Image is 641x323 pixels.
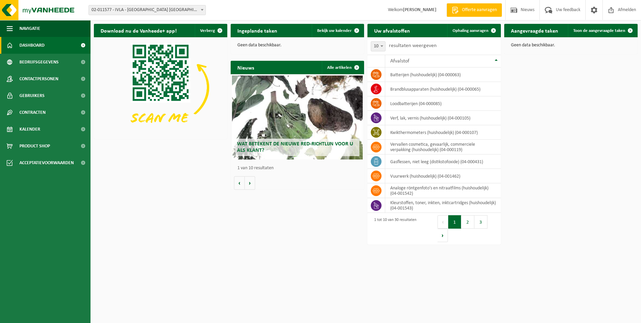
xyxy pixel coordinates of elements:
[19,54,59,71] span: Bedrijfsgegevens
[232,76,363,159] a: Wat betekent de nieuwe RED-richtlijn voor u als klant?
[448,215,461,229] button: 1
[385,198,501,213] td: kleurstoffen, toner, inkten, inktcartridges (huishoudelijk) (04-001543)
[19,138,50,154] span: Product Shop
[237,43,357,48] p: Geen data beschikbaar.
[385,67,501,82] td: batterijen (huishoudelijk) (04-000063)
[460,7,499,13] span: Offerte aanvragen
[447,3,502,17] a: Offerte aanvragen
[94,37,227,138] img: Download de VHEPlus App
[19,71,58,87] span: Contactpersonen
[385,96,501,111] td: loodbatterijen (04-000085)
[245,176,255,190] button: Volgende
[385,183,501,198] td: analoge röntgenfoto’s en nitraatfilms (huishoudelijk) (04-001542)
[322,61,363,74] a: Alle artikelen
[237,166,361,171] p: 1 van 10 resultaten
[94,24,183,37] h2: Download nu de Vanheede+ app!
[19,104,46,121] span: Contracten
[568,24,637,37] a: Toon de aangevraagde taken
[234,176,245,190] button: Vorige
[371,42,385,51] span: 10
[371,41,386,51] span: 10
[453,29,488,33] span: Ophaling aanvragen
[461,215,474,229] button: 2
[237,141,353,153] span: Wat betekent de nieuwe RED-richtlijn voor u als klant?
[371,215,416,243] div: 1 tot 10 van 30 resultaten
[385,140,501,154] td: vervallen cosmetica, gevaarlijk, commerciele verpakking (huishoudelijk) (04-000119)
[19,87,45,104] span: Gebruikers
[200,29,215,33] span: Verberg
[317,29,352,33] span: Bekijk uw kalender
[19,121,40,138] span: Kalender
[231,61,261,74] h2: Nieuws
[367,24,417,37] h2: Uw afvalstoffen
[385,125,501,140] td: kwikthermometers (huishoudelijk) (04-000107)
[504,24,565,37] h2: Aangevraagde taken
[231,24,284,37] h2: Ingeplande taken
[312,24,363,37] a: Bekijk uw kalender
[19,154,74,171] span: Acceptatievoorwaarden
[511,43,631,48] p: Geen data beschikbaar.
[19,37,45,54] span: Dashboard
[195,24,227,37] button: Verberg
[390,58,409,64] span: Afvalstof
[385,169,501,183] td: vuurwerk (huishoudelijk) (04-001462)
[385,154,501,169] td: gasflessen, niet leeg (distikstofoxide) (04-000431)
[447,24,500,37] a: Ophaling aanvragen
[573,29,625,33] span: Toon de aangevraagde taken
[438,215,448,229] button: Previous
[19,20,40,37] span: Navigatie
[89,5,206,15] span: 02-011577 - IVLA - CP OUDENAARDE - 9700 OUDENAARDE, LEEBEEKSTRAAT 10
[438,229,448,242] button: Next
[385,111,501,125] td: verf, lak, vernis (huishoudelijk) (04-000105)
[389,43,436,48] label: resultaten weergeven
[474,215,487,229] button: 3
[385,82,501,96] td: brandblusapparaten (huishoudelijk) (04-000065)
[403,7,436,12] strong: [PERSON_NAME]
